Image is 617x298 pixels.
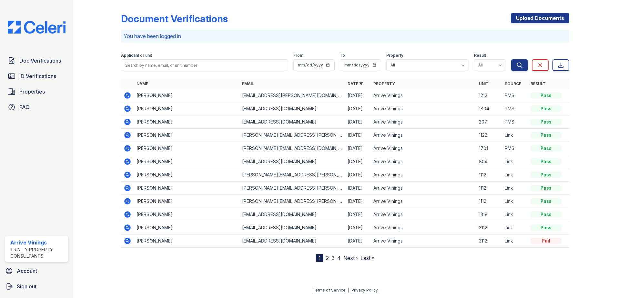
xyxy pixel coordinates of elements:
label: To [340,53,345,58]
td: PMS [502,142,528,155]
a: Email [242,81,254,86]
td: Arrive Vinings [371,155,476,168]
label: Result [474,53,486,58]
p: You have been logged in [124,32,567,40]
td: Link [502,182,528,195]
td: Arrive Vinings [371,234,476,248]
td: [EMAIL_ADDRESS][DOMAIN_NAME] [239,115,345,129]
td: [PERSON_NAME] [134,129,239,142]
div: Trinity Property Consultants [10,246,66,259]
a: FAQ [5,101,68,114]
td: 1212 [476,89,502,102]
span: Properties [19,88,45,95]
a: 4 [337,255,341,261]
td: PMS [502,115,528,129]
div: Pass [531,172,561,178]
td: [DATE] [345,234,371,248]
a: Last » [360,255,375,261]
td: Arrive Vinings [371,221,476,234]
a: 3 [331,255,335,261]
div: Pass [531,145,561,152]
td: [DATE] [345,195,371,208]
td: Arrive Vinings [371,102,476,115]
div: Document Verifications [121,13,228,25]
td: [PERSON_NAME][EMAIL_ADDRESS][PERSON_NAME][DOMAIN_NAME] [239,182,345,195]
a: ID Verifications [5,70,68,83]
td: [PERSON_NAME] [134,155,239,168]
td: [PERSON_NAME][EMAIL_ADDRESS][DOMAIN_NAME] [239,142,345,155]
a: Unit [479,81,489,86]
div: | [348,288,349,293]
td: [DATE] [345,102,371,115]
td: 1804 [476,102,502,115]
td: [PERSON_NAME] [134,142,239,155]
input: Search by name, email, or unit number [121,59,288,71]
td: [PERSON_NAME][EMAIL_ADDRESS][PERSON_NAME][DOMAIN_NAME] [239,129,345,142]
td: [PERSON_NAME] [134,182,239,195]
div: Pass [531,211,561,218]
a: Source [505,81,521,86]
td: Link [502,234,528,248]
td: 1112 [476,195,502,208]
td: [DATE] [345,221,371,234]
label: Property [386,53,403,58]
a: Account [3,264,71,277]
td: [DATE] [345,155,371,168]
a: Properties [5,85,68,98]
a: Next › [343,255,358,261]
a: Privacy Policy [351,288,378,293]
a: Name [137,81,148,86]
span: FAQ [19,103,30,111]
button: Sign out [3,280,71,293]
td: Arrive Vinings [371,168,476,182]
td: [DATE] [345,168,371,182]
td: [DATE] [345,115,371,129]
span: Sign out [17,283,36,290]
a: Terms of Service [313,288,346,293]
div: Arrive Vinings [10,239,66,246]
div: Pass [531,132,561,138]
label: From [293,53,303,58]
td: Arrive Vinings [371,129,476,142]
td: [PERSON_NAME][EMAIL_ADDRESS][PERSON_NAME][DOMAIN_NAME] [239,168,345,182]
td: 3112 [476,221,502,234]
td: 804 [476,155,502,168]
td: [DATE] [345,129,371,142]
td: [EMAIL_ADDRESS][DOMAIN_NAME] [239,102,345,115]
a: Doc Verifications [5,54,68,67]
td: [DATE] [345,208,371,221]
td: Arrive Vinings [371,182,476,195]
span: Doc Verifications [19,57,61,65]
td: Link [502,221,528,234]
td: Link [502,129,528,142]
a: Date ▼ [348,81,363,86]
td: Link [502,208,528,221]
a: Result [531,81,546,86]
td: 1318 [476,208,502,221]
td: Arrive Vinings [371,195,476,208]
td: [EMAIL_ADDRESS][DOMAIN_NAME] [239,221,345,234]
a: Upload Documents [511,13,569,23]
td: 1122 [476,129,502,142]
td: Link [502,195,528,208]
td: [EMAIL_ADDRESS][DOMAIN_NAME] [239,208,345,221]
td: [EMAIL_ADDRESS][PERSON_NAME][DOMAIN_NAME] [239,89,345,102]
div: Pass [531,158,561,165]
td: PMS [502,102,528,115]
a: Property [373,81,395,86]
td: [PERSON_NAME] [134,208,239,221]
td: Arrive Vinings [371,115,476,129]
span: ID Verifications [19,72,56,80]
td: [PERSON_NAME] [134,89,239,102]
td: [PERSON_NAME] [134,168,239,182]
div: Pass [531,92,561,99]
td: [DATE] [345,142,371,155]
td: Arrive Vinings [371,89,476,102]
div: Pass [531,119,561,125]
td: Link [502,155,528,168]
img: CE_Logo_Blue-a8612792a0a2168367f1c8372b55b34899dd931a85d93a1a3d3e32e68fde9ad4.png [3,21,71,34]
td: 207 [476,115,502,129]
td: [PERSON_NAME] [134,102,239,115]
label: Applicant or unit [121,53,152,58]
div: Pass [531,198,561,204]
